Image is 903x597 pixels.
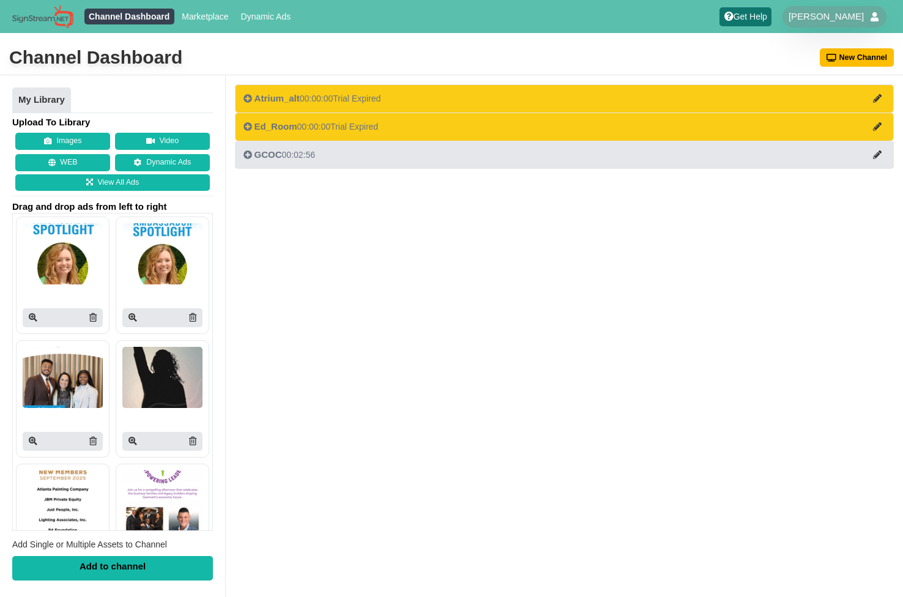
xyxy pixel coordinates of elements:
[15,154,110,171] button: WEB
[235,141,894,169] button: GCOC00:02:56
[255,93,300,103] span: Atrium_alt
[23,470,103,532] img: P250x250 image processing20251002 1793698 4hu65g
[719,7,771,26] a: Get Help
[12,5,73,29] img: Sign Stream.NET
[115,154,210,171] a: Dynamic Ads
[12,540,167,549] span: Add Single or Multiple Assets to Channel
[235,84,894,113] button: Atrium_alt00:00:00Trial Expired
[235,113,894,141] button: Ed_Room00:00:00Trial Expired
[122,223,203,284] img: P250x250 image processing20251006 2065718 1x7jinc
[122,347,203,408] img: P250x250 image processing20251002 1793698 712t6j
[23,347,103,408] img: P250x250 image processing20251003 1793698 1njlet1
[255,121,297,132] span: Ed_Room
[12,201,213,213] span: Drag and drop ads from left to right
[330,122,378,132] span: Trial Expired
[23,223,103,284] img: P250x250 image processing20251006 2065718 1tj5vsu
[177,9,233,24] a: Marketplace
[820,48,894,67] button: New Channel
[236,9,295,24] a: Dynamic Ads
[15,174,210,191] a: View All Ads
[243,92,381,105] div: 00:00:00
[243,149,315,161] div: 00:02:56
[255,149,282,160] span: GCOC
[9,45,182,70] div: Channel Dashboard
[333,94,381,103] span: Trial Expired
[243,121,378,133] div: 00:00:00
[12,87,71,113] a: My Library
[15,133,110,150] button: Images
[84,9,174,24] a: Channel Dashboard
[115,133,210,150] button: Video
[122,470,203,532] img: P250x250 image processing20251001 1793698 vscngf
[789,10,864,23] span: [PERSON_NAME]
[12,556,213,580] div: Add to channel
[12,116,213,128] h4: Upload To Library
